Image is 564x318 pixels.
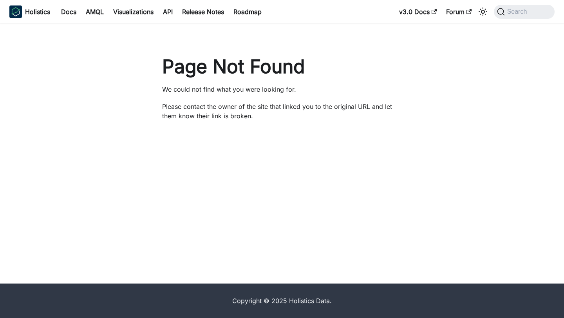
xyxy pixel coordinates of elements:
[158,5,177,18] a: API
[162,102,402,121] p: Please contact the owner of the site that linked you to the original URL and let them know their ...
[441,5,476,18] a: Forum
[25,7,50,16] b: Holistics
[477,5,489,18] button: Switch between dark and light mode (currently system mode)
[505,8,532,15] span: Search
[494,5,555,19] button: Search (Command+K)
[162,85,402,94] p: We could not find what you were looking for.
[177,5,229,18] a: Release Notes
[81,5,108,18] a: AMQL
[394,5,441,18] a: v3.0 Docs
[162,55,402,78] h1: Page Not Found
[56,5,81,18] a: Docs
[108,5,158,18] a: Visualizations
[9,5,22,18] img: Holistics
[229,5,266,18] a: Roadmap
[9,5,50,18] a: HolisticsHolisticsHolistics
[33,296,531,305] div: Copyright © 2025 Holistics Data.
